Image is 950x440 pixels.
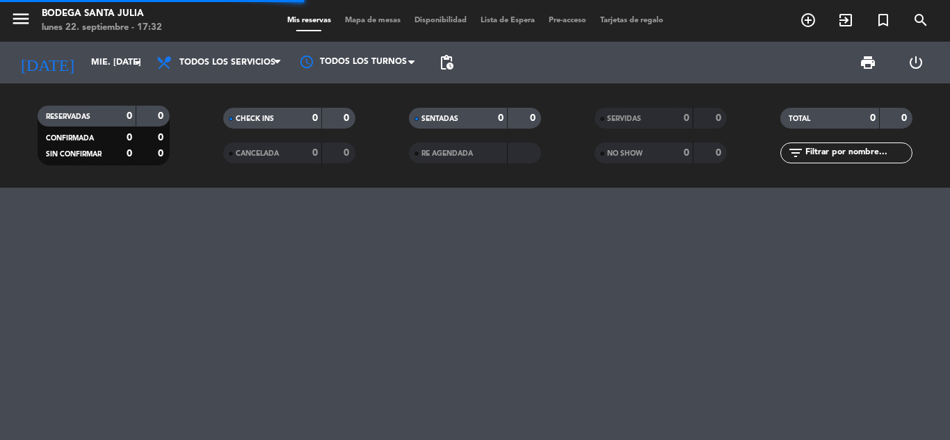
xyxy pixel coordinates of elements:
button: menu [10,8,31,34]
i: [DATE] [10,47,84,78]
span: CHECK INS [236,115,274,122]
strong: 0 [312,148,318,158]
i: arrow_drop_down [129,54,146,71]
span: Todos los servicios [179,58,275,67]
input: Filtrar por nombre... [804,145,912,161]
span: SIN CONFIRMAR [46,151,102,158]
span: SENTADAS [421,115,458,122]
strong: 0 [158,111,166,121]
strong: 0 [684,113,689,123]
i: power_settings_new [908,54,924,71]
span: CONFIRMADA [46,135,94,142]
span: Disponibilidad [408,17,474,24]
span: RESERVADAS [46,113,90,120]
strong: 0 [530,113,538,123]
span: Mapa de mesas [338,17,408,24]
strong: 0 [312,113,318,123]
span: Mis reservas [280,17,338,24]
strong: 0 [716,148,724,158]
i: add_circle_outline [800,12,816,28]
span: pending_actions [438,54,455,71]
span: Tarjetas de regalo [593,17,670,24]
i: menu [10,8,31,29]
span: SERVIDAS [607,115,641,122]
strong: 0 [127,133,132,142]
strong: 0 [158,133,166,142]
span: CANCELADA [236,150,279,157]
div: lunes 22. septiembre - 17:32 [42,21,162,35]
i: exit_to_app [837,12,854,28]
i: filter_list [787,145,804,161]
div: LOG OUT [892,42,940,83]
strong: 0 [127,149,132,158]
span: Lista de Espera [474,17,542,24]
strong: 0 [684,148,689,158]
div: Bodega Santa Julia [42,7,162,21]
strong: 0 [901,113,910,123]
span: RE AGENDADA [421,150,473,157]
strong: 0 [344,113,352,123]
span: NO SHOW [607,150,643,157]
strong: 0 [498,113,504,123]
strong: 0 [344,148,352,158]
strong: 0 [127,111,132,121]
i: search [912,12,929,28]
strong: 0 [158,149,166,158]
span: print [860,54,876,71]
span: Pre-acceso [542,17,593,24]
strong: 0 [870,113,876,123]
i: turned_in_not [875,12,892,28]
strong: 0 [716,113,724,123]
span: TOTAL [789,115,810,122]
